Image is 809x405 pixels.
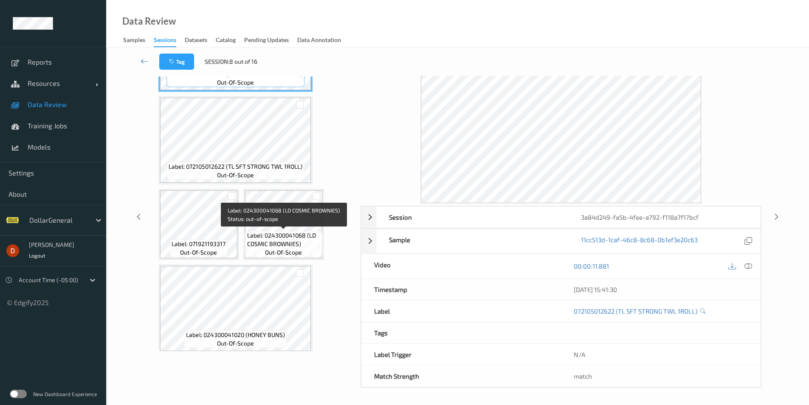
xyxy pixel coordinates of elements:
[216,36,236,46] div: Catalog
[361,229,761,254] div: Sample11cc513d-1caf-46c8-8c68-0b1ef3e20c63
[361,300,561,322] div: Label
[122,17,176,25] div: Data Review
[217,171,254,179] span: out-of-scope
[185,34,216,46] a: Datasets
[186,331,285,339] span: Label: 024300041020 (HONEY BUNS)
[244,36,289,46] div: Pending Updates
[159,54,194,70] button: Tag
[574,372,748,380] div: match
[180,248,217,257] span: out-of-scope
[247,231,320,248] span: Label: 024300041068 (LD COSMIC BROWNIES)
[297,36,341,46] div: Data Annotation
[361,322,561,343] div: Tags
[217,78,254,87] span: out-of-scope
[216,34,244,46] a: Catalog
[568,207,760,228] div: 3a84d249-fa5b-4fee-a792-f118a7f17bcf
[574,262,609,270] a: 00:00:11.881
[376,207,568,228] div: Session
[265,248,302,257] span: out-of-scope
[361,206,761,228] div: Session3a84d249-fa5b-4fee-a792-f118a7f17bcf
[574,285,748,294] div: [DATE] 15:41:30
[123,36,145,46] div: Samples
[229,57,257,66] span: 8 out of 16
[561,344,761,365] div: N/A
[581,235,698,247] a: 11cc513d-1caf-46c8-8c68-0b1ef3e20c63
[361,279,561,300] div: Timestamp
[574,307,697,315] a: 072105012622 (TL SFT STRONG TWL 1ROLL)
[361,365,561,387] div: Match Strength
[297,34,350,46] a: Data Annotation
[244,34,297,46] a: Pending Updates
[172,240,226,248] span: Label: 071921193317
[123,34,154,46] a: Samples
[154,36,176,47] div: Sessions
[205,57,229,66] span: Session:
[185,36,207,46] div: Datasets
[361,344,561,365] div: Label Trigger
[217,339,254,348] span: out-of-scope
[154,34,185,47] a: Sessions
[169,162,302,171] span: Label: 072105012622 (TL SFT STRONG TWL 1ROLL)
[361,254,561,278] div: Video
[376,229,568,253] div: Sample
